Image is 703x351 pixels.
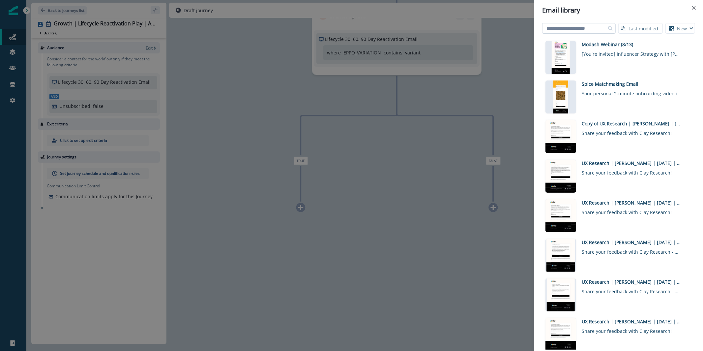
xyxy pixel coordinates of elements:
[542,5,695,15] div: Email library
[582,239,681,246] div: UX Research | [PERSON_NAME] | [DATE] | Home Redesign
[582,127,681,137] div: Share your feedback with Clay Research!
[582,325,681,335] div: Share your feedback with Clay Research!
[582,80,681,87] div: Spice Matchmaking Email
[582,87,681,97] div: Your personal 2-minute onboarding video is ready!
[582,278,681,285] div: UX Research | [PERSON_NAME] | [DATE] | Active Non Converters
[582,318,681,325] div: UX Research | [PERSON_NAME] | [DATE] | Active Non Converts Batch 2
[582,160,681,167] div: UX Research | [PERSON_NAME] | [DATE] | Churned 2
[582,246,681,255] div: Share your feedback with Clay Research - updated link!
[582,48,681,57] div: [You're Invited] Influencer Strategy with [PERSON_NAME] and [PERSON_NAME]
[582,206,681,216] div: Share your feedback with Clay Research!
[618,23,663,34] button: Last modified
[582,285,681,295] div: Share your feedback with Clay Research - updated link
[582,199,681,206] div: UX Research | [PERSON_NAME] | [DATE] | Churned
[665,23,695,34] button: New
[582,120,681,127] div: Copy of UX Research | [PERSON_NAME] | [DATE] | Active Non Converts Batch 2
[688,3,699,13] button: Close
[582,167,681,176] div: Share your feedback with Clay Research!
[582,41,681,48] div: Modash Webinar (8/13)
